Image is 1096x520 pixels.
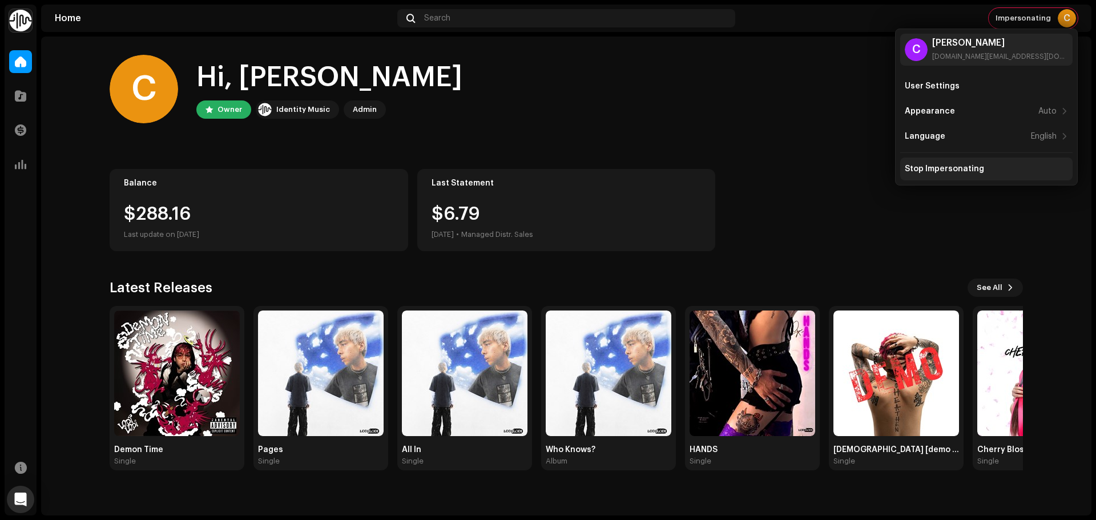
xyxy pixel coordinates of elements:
[1058,9,1076,27] div: C
[546,311,671,436] img: bc8cd81e-55b4-41d0-aa17-076a224a6275
[690,445,815,454] div: HANDS
[546,457,567,466] div: Album
[905,82,960,91] div: User Settings
[110,169,408,251] re-o-card-value: Balance
[900,125,1073,148] re-m-nav-item: Language
[905,107,955,116] div: Appearance
[900,75,1073,98] re-m-nav-item: User Settings
[402,445,527,454] div: All In
[833,445,959,454] div: [DEMOGRAPHIC_DATA] [demo version]
[977,276,1002,299] span: See All
[417,169,716,251] re-o-card-value: Last Statement
[432,179,702,188] div: Last Statement
[905,164,984,174] div: Stop Impersonating
[833,311,959,436] img: b6119ff1-b470-466d-b7a2-2cdf86da0bdf
[996,14,1051,23] span: Impersonating
[55,14,393,23] div: Home
[905,38,928,61] div: C
[258,103,272,116] img: 0f74c21f-6d1c-4dbc-9196-dbddad53419e
[276,103,330,116] div: Identity Music
[932,52,1068,61] div: [DOMAIN_NAME][EMAIL_ADDRESS][DOMAIN_NAME]
[7,486,34,513] div: Open Intercom Messenger
[833,457,855,466] div: Single
[402,457,424,466] div: Single
[258,311,384,436] img: 76985aeb-d85f-4bae-b996-4042cb39b0f7
[968,279,1023,297] button: See All
[258,445,384,454] div: Pages
[110,279,212,297] h3: Latest Releases
[432,228,454,241] div: [DATE]
[402,311,527,436] img: af0c81f2-fb6d-4cea-8c69-12d0f9a09a3d
[456,228,459,241] div: •
[1031,132,1057,141] div: English
[114,311,240,436] img: e3df1507-0445-41b2-8927-e5f030f88f19
[900,158,1073,180] re-m-nav-item: Stop Impersonating
[124,228,394,241] div: Last update on [DATE]
[114,445,240,454] div: Demon Time
[932,38,1068,47] div: [PERSON_NAME]
[217,103,242,116] div: Owner
[110,55,178,123] div: C
[690,457,711,466] div: Single
[977,457,999,466] div: Single
[258,457,280,466] div: Single
[353,103,377,116] div: Admin
[424,14,450,23] span: Search
[114,457,136,466] div: Single
[124,179,394,188] div: Balance
[196,59,462,96] div: Hi, [PERSON_NAME]
[461,228,533,241] div: Managed Distr. Sales
[546,445,671,454] div: Who Knows?
[690,311,815,436] img: 3f45b306-d89d-4542-9b1a-c439a85b0b04
[900,100,1073,123] re-m-nav-item: Appearance
[9,9,32,32] img: 0f74c21f-6d1c-4dbc-9196-dbddad53419e
[905,132,945,141] div: Language
[1038,107,1057,116] div: Auto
